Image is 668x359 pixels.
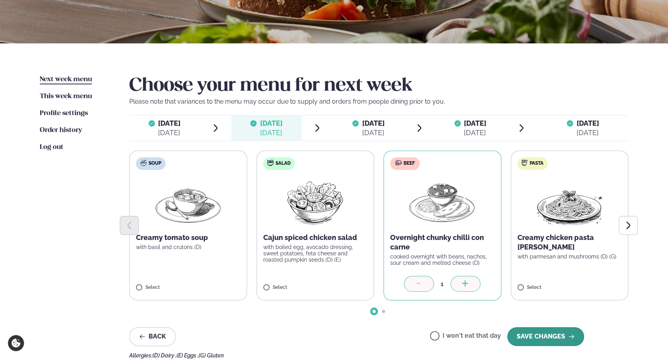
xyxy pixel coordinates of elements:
[40,93,92,100] span: This week menu
[407,176,477,227] img: Curry-Rice-Naan.png
[260,128,282,138] div: [DATE]
[8,335,24,351] a: Cookie settings
[158,119,180,127] span: [DATE]
[280,176,350,227] img: Salad.png
[158,128,180,138] div: [DATE]
[40,92,92,101] a: This week menu
[372,310,376,313] span: Go to slide 1
[149,160,161,167] span: Soup
[390,233,495,252] p: Overnight chunky chilli con carne
[40,109,88,118] a: Profile settings
[177,352,199,359] span: (E) Eggs ,
[40,126,82,135] a: Order history
[40,110,88,117] span: Profile settings
[517,253,622,260] p: with parmesan and mushrooms (D) (G)
[382,310,385,313] span: Go to slide 2
[263,244,368,263] p: with boiled egg, avocado dressing, sweet potatoes, feta cheese and roasted pumpkin seeds (D) (E)
[619,216,638,235] button: Next slide
[404,160,415,167] span: Beef
[395,160,402,166] img: beef.svg
[199,352,224,359] span: (G) Gluten
[40,144,63,151] span: Log out
[140,160,147,166] img: soup.svg
[576,128,599,138] div: [DATE]
[535,176,604,227] img: Spagetti.png
[136,244,240,250] p: with basil and crutons (D)
[40,76,92,83] span: Next week menu
[390,253,495,266] p: cooked overnight with beans, nachos, sour cream and melted cheese (D)
[40,75,92,84] a: Next week menu
[267,160,274,166] img: salad.svg
[530,160,543,167] span: Pasta
[275,160,291,167] span: Salad
[120,216,139,235] button: Previous slide
[521,160,528,166] img: pasta.svg
[153,352,177,359] span: (D) Dairy ,
[129,352,628,359] div: Allergies:
[263,233,368,242] p: Cajun spiced chicken salad
[507,327,584,346] button: SAVE CHANGES
[40,143,63,152] a: Log out
[40,127,82,134] span: Order history
[136,233,240,242] p: Creamy tomato soup
[129,97,628,106] p: Please note that variances to the menu may occur due to supply and orders from people dining prio...
[362,119,384,127] span: [DATE]
[260,119,282,127] span: [DATE]
[464,128,486,138] div: [DATE]
[517,233,622,252] p: Creamy chicken pasta [PERSON_NAME]
[129,75,628,97] h2: Choose your menu for next week
[464,119,486,127] span: [DATE]
[129,327,176,346] button: Back
[153,176,223,227] img: Soup.png
[576,119,599,127] span: [DATE]
[434,279,450,288] div: 1
[362,128,384,138] div: [DATE]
